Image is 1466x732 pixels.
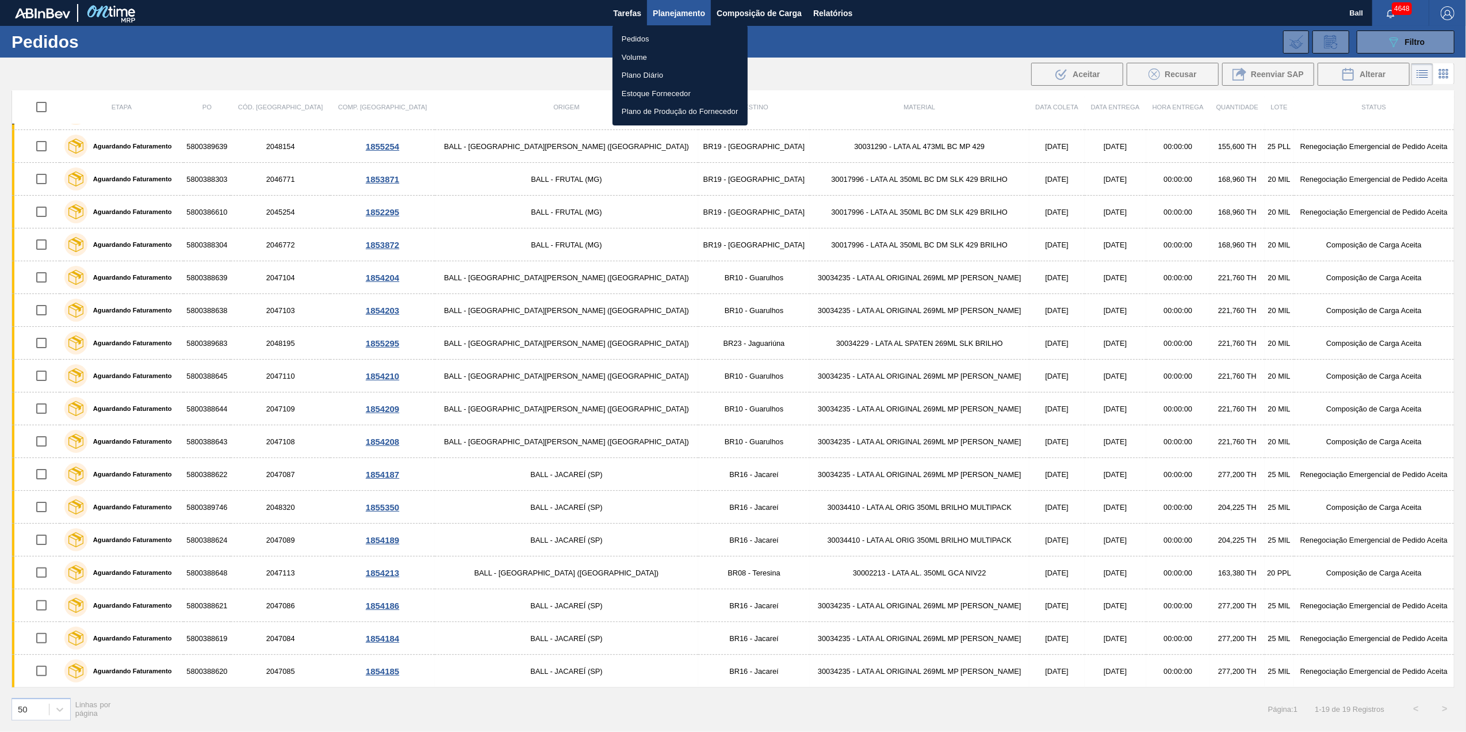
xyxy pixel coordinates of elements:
a: Plano Diário [613,66,748,85]
a: Estoque Fornecedor [613,85,748,103]
a: Pedidos [613,30,748,48]
a: Volume [613,48,748,67]
a: Plano de Produção do Fornecedor [613,102,748,121]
